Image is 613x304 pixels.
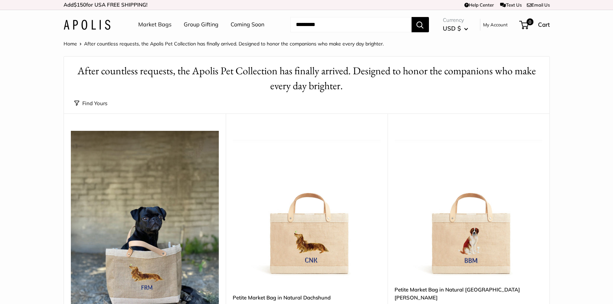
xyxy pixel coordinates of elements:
[233,131,381,279] a: Petite Market Bag in Natural DachshundPetite Market Bag in Natural Dachshund
[233,294,381,302] a: Petite Market Bag in Natural Dachshund
[290,17,412,32] input: Search...
[64,41,77,47] a: Home
[500,2,521,8] a: Text Us
[74,1,86,8] span: $150
[64,20,110,30] img: Apolis
[64,39,384,48] nav: Breadcrumb
[443,25,461,32] span: USD $
[527,2,550,8] a: Email Us
[520,19,550,30] a: 0 Cart
[231,19,264,30] a: Coming Soon
[443,15,468,25] span: Currency
[538,21,550,28] span: Cart
[233,131,381,279] img: Petite Market Bag in Natural Dachshund
[84,41,384,47] span: After countless requests, the Apolis Pet Collection has finally arrived. Designed to honor the co...
[464,2,494,8] a: Help Center
[395,131,542,279] a: Petite Market Bag in Natural St. BernardPetite Market Bag in Natural St. Bernard
[483,20,508,29] a: My Account
[184,19,218,30] a: Group Gifting
[412,17,429,32] button: Search
[395,131,542,279] img: Petite Market Bag in Natural St. Bernard
[443,23,468,34] button: USD $
[74,99,107,108] button: Find Yours
[526,18,533,25] span: 0
[74,64,539,93] h1: After countless requests, the Apolis Pet Collection has finally arrived. Designed to honor the co...
[138,19,172,30] a: Market Bags
[395,286,542,302] a: Petite Market Bag in Natural [GEOGRAPHIC_DATA][PERSON_NAME]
